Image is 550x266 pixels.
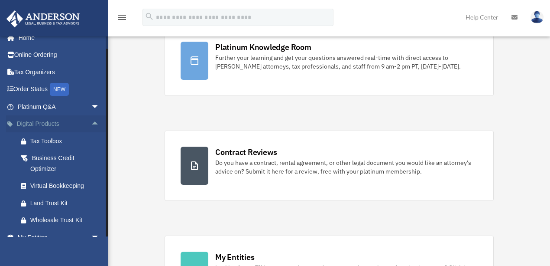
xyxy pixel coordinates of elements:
img: User Pic [531,11,544,23]
a: Platinum Q&Aarrow_drop_down [6,98,113,115]
a: Tax Toolbox [12,132,113,150]
img: Anderson Advisors Platinum Portal [4,10,82,27]
a: menu [117,15,127,23]
div: Virtual Bookkeeping [30,181,102,191]
div: NEW [50,83,69,96]
a: My Entitiesarrow_drop_down [6,229,113,246]
div: Business Credit Optimizer [30,153,102,174]
i: search [145,12,154,21]
div: Further your learning and get your questions answered real-time with direct access to [PERSON_NAM... [215,53,478,71]
a: Online Ordering [6,46,113,64]
a: Contract Reviews Do you have a contract, rental agreement, or other legal document you would like... [165,131,494,201]
span: arrow_drop_down [91,98,108,116]
a: Order StatusNEW [6,81,113,99]
div: Do you have a contract, rental agreement, or other legal document you would like an attorney's ad... [215,158,478,176]
a: Wholesale Trust Kit [12,212,113,229]
div: Tax Toolbox [30,136,102,147]
a: Digital Productsarrow_drop_up [6,115,113,133]
div: Land Trust Kit [30,198,102,209]
div: My Entities [215,252,254,263]
a: Virtual Bookkeeping [12,177,113,195]
a: Platinum Knowledge Room Further your learning and get your questions answered real-time with dire... [165,26,494,96]
div: Wholesale Trust Kit [30,215,102,226]
span: arrow_drop_down [91,229,108,246]
a: Land Trust Kit [12,194,113,212]
a: Tax Organizers [6,63,113,81]
i: menu [117,12,127,23]
div: Contract Reviews [215,147,277,158]
a: Home [6,29,108,46]
span: arrow_drop_up [91,115,108,133]
div: Platinum Knowledge Room [215,42,311,53]
a: Business Credit Optimizer [12,150,113,177]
